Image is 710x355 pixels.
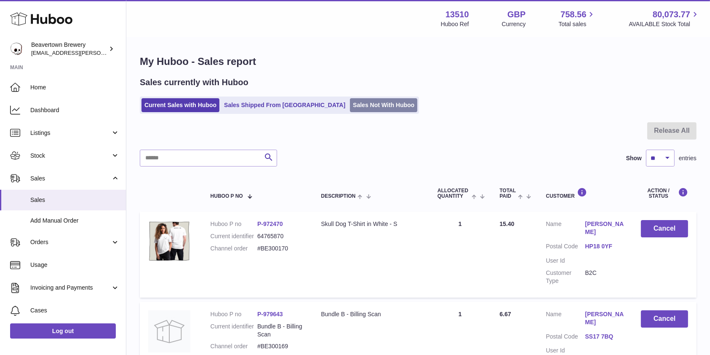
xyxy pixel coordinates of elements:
[546,310,585,328] dt: Name
[30,217,120,225] span: Add Manual Order
[30,106,120,114] span: Dashboard
[257,232,304,240] dd: 64765870
[653,9,690,20] span: 80,073.77
[438,188,470,199] span: ALLOCATED Quantity
[507,9,526,20] strong: GBP
[148,220,190,262] img: TSHIRT1.png
[561,9,586,20] span: 758.56
[30,238,111,246] span: Orders
[257,245,304,253] dd: #BE300170
[30,175,111,183] span: Sales
[30,284,111,292] span: Invoicing and Payments
[629,20,700,28] span: AVAILABLE Stock Total
[558,20,596,28] span: Total sales
[321,194,355,199] span: Description
[585,220,624,236] a: [PERSON_NAME]
[499,311,511,317] span: 6.67
[257,311,283,317] a: P-979643
[585,269,624,285] dd: B2C
[257,342,304,350] dd: #BE300169
[441,20,469,28] div: Huboo Ref
[257,221,283,227] a: P-972470
[211,220,257,228] dt: Huboo P no
[585,242,624,250] a: HP18 0YF
[641,188,688,199] div: Action / Status
[30,196,120,204] span: Sales
[211,194,243,199] span: Huboo P no
[499,188,516,199] span: Total paid
[30,261,120,269] span: Usage
[499,221,514,227] span: 15.40
[31,49,169,56] span: [EMAIL_ADDRESS][PERSON_NAME][DOMAIN_NAME]
[558,9,596,28] a: 758.56 Total sales
[546,220,585,238] dt: Name
[546,333,585,343] dt: Postal Code
[211,310,257,318] dt: Huboo P no
[30,129,111,137] span: Listings
[141,98,219,112] a: Current Sales with Huboo
[257,323,304,339] dd: Bundle B - Billing Scan
[546,257,585,265] dt: User Id
[30,307,120,315] span: Cases
[585,310,624,326] a: [PERSON_NAME]
[679,154,697,162] span: entries
[629,9,700,28] a: 80,073.77 AVAILABLE Stock Total
[546,188,624,199] div: Customer
[211,323,257,339] dt: Current identifier
[211,342,257,350] dt: Channel order
[221,98,348,112] a: Sales Shipped From [GEOGRAPHIC_DATA]
[140,55,697,68] h1: My Huboo - Sales report
[140,77,248,88] h2: Sales currently with Huboo
[641,220,688,237] button: Cancel
[321,310,421,318] div: Bundle B - Billing Scan
[148,310,190,352] img: no-photo.jpg
[546,347,585,355] dt: User Id
[585,333,624,341] a: SS17 7BQ
[429,212,491,297] td: 1
[350,98,417,112] a: Sales Not With Huboo
[446,9,469,20] strong: 13510
[321,220,421,228] div: Skull Dog T-Shirt in White - S
[626,154,642,162] label: Show
[546,269,585,285] dt: Customer Type
[10,323,116,339] a: Log out
[31,41,107,57] div: Beavertown Brewery
[502,20,526,28] div: Currency
[211,232,257,240] dt: Current identifier
[30,83,120,91] span: Home
[546,242,585,253] dt: Postal Code
[10,43,23,55] img: kit.lowe@beavertownbrewery.co.uk
[211,245,257,253] dt: Channel order
[30,152,111,160] span: Stock
[641,310,688,328] button: Cancel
